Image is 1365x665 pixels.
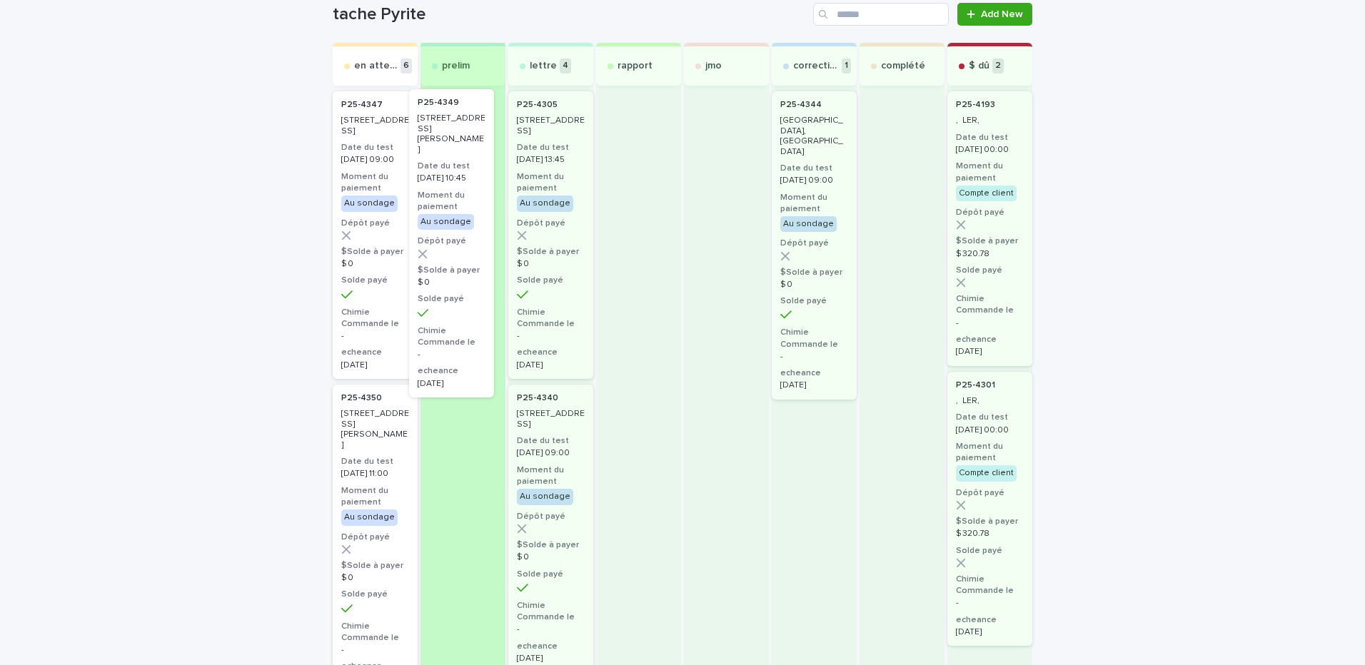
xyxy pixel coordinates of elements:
[354,60,398,72] p: en attente
[401,59,412,73] p: 6
[333,4,807,25] h1: tache Pyrite
[981,9,1023,19] span: Add New
[813,3,949,26] input: Search
[957,3,1032,26] a: Add New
